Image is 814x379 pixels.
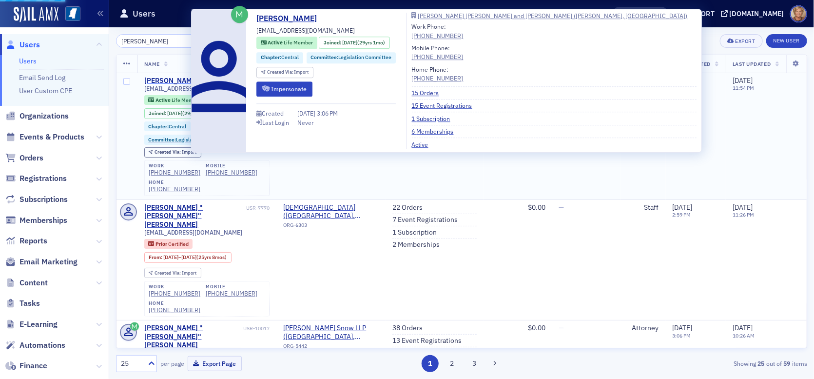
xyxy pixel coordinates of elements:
a: Chapter:Central [148,123,186,130]
span: Reports [19,236,47,246]
span: [EMAIL_ADDRESS][DOMAIN_NAME] [144,85,243,92]
button: Export Page [188,356,242,371]
a: [PERSON_NAME] Snow LLP ([GEOGRAPHIC_DATA], [GEOGRAPHIC_DATA]) [283,324,378,341]
span: Joined : [149,110,167,117]
div: home [149,300,200,306]
div: [PHONE_NUMBER] [206,169,257,176]
span: E-Learning [19,319,58,330]
span: Profile [790,5,807,22]
span: Active [155,97,172,103]
div: [PHONE_NUMBER] [149,290,200,297]
a: 7 Event Registrations [392,216,458,224]
div: Export [736,39,756,44]
a: Email Marketing [5,257,78,267]
a: [PHONE_NUMBER] [149,306,200,314]
a: [PERSON_NAME] [256,13,324,24]
span: Events & Products [19,132,84,142]
div: [PHONE_NUMBER] [149,169,200,176]
a: Committee:Legislation Committee [148,137,229,143]
a: Subscriptions [5,194,68,205]
span: Created Via : [155,149,182,155]
div: [PHONE_NUMBER] [412,53,464,61]
a: 22 Orders [392,203,423,212]
div: ORG-5442 [283,343,378,353]
div: mobile [206,163,257,169]
img: SailAMX [65,6,80,21]
span: [EMAIL_ADDRESS][DOMAIN_NAME] [144,229,243,236]
div: Last Login [262,120,289,125]
button: 2 [444,355,461,372]
span: Chapter : [261,54,281,61]
span: Organizations [19,111,69,121]
div: Prior: Prior: Certified [144,239,193,249]
div: Chapter: [256,52,303,63]
a: [PHONE_NUMBER] [206,290,257,297]
a: 38 Orders [392,324,423,333]
div: Work Phone: [412,22,464,40]
span: $0.00 [528,323,545,332]
span: [DATE] [342,39,357,46]
span: — [559,323,564,332]
a: View Homepage [58,6,80,23]
span: — [559,203,564,212]
button: Impersonate [256,81,312,97]
a: Orders [5,153,43,163]
a: Reports [5,236,47,246]
span: Life Member [172,97,201,103]
div: [PHONE_NUMBER] [149,185,200,193]
span: Automations [19,340,65,351]
div: Created Via: Import [144,268,201,278]
a: [PHONE_NUMBER] [412,74,464,82]
span: [DATE] [181,254,196,260]
time: 11:54 PM [733,84,754,91]
div: work [149,284,200,290]
div: home [149,180,200,185]
span: Prior [155,240,168,247]
time: 11:26 PM [733,211,754,218]
a: User Custom CPE [19,86,72,95]
div: USR-10017 [243,325,270,332]
div: Created [262,111,284,117]
div: [PERSON_NAME] [PERSON_NAME] and [PERSON_NAME] ([PERSON_NAME], [GEOGRAPHIC_DATA]) [418,13,688,19]
a: 2 Memberships [392,240,440,249]
img: SailAMX [14,7,58,22]
strong: 59 [782,359,792,368]
span: Subscriptions [19,194,68,205]
a: Users [19,57,37,65]
span: [DATE] [733,76,753,85]
span: Last Updated [733,60,771,67]
a: [DEMOGRAPHIC_DATA] ([GEOGRAPHIC_DATA], [GEOGRAPHIC_DATA]) [283,203,378,220]
div: ORG-6303 [283,222,378,232]
a: Users [5,40,40,50]
time: 2:59 PM [673,211,691,218]
a: Chapter:Central [261,54,299,62]
button: 3 [466,355,483,372]
div: work [149,163,200,169]
div: Committee: [144,135,234,144]
div: Staff [628,203,659,212]
div: Committee: [307,52,396,63]
span: Users [19,40,40,50]
button: Export [720,34,762,48]
div: (29yrs 1mo) [342,39,385,47]
div: Joined: 1996-07-22 00:00:00 [319,37,390,49]
div: From: 1995-10-24 00:00:00 [144,252,232,263]
div: [PERSON_NAME] "[PERSON_NAME]" [PERSON_NAME] [144,324,242,350]
span: [DATE] [733,203,753,212]
div: Joined: 1996-07-22 00:00:00 [144,108,215,119]
div: [PERSON_NAME] "[PERSON_NAME]" [PERSON_NAME] [144,203,245,229]
span: Committee : [310,54,338,61]
span: Orders [19,153,43,163]
time: 3:06 PM [673,332,691,339]
a: Active [412,140,436,149]
a: [PHONE_NUMBER] [412,31,464,40]
span: [DATE] [297,110,317,118]
a: E-Learning [5,319,58,330]
a: Active Life Member [148,97,200,103]
span: From : [149,254,163,260]
button: 1 [422,355,439,372]
span: 3:06 PM [317,110,338,118]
